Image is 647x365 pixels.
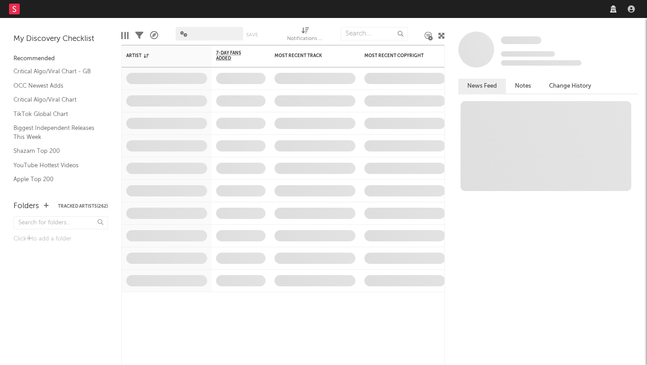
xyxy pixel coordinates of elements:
[540,79,600,93] button: Change History
[501,51,555,57] span: Tracking Since: [DATE]
[13,109,99,119] a: TikTok Global Chart
[13,160,99,170] a: YouTube Hottest Videos
[13,53,108,64] div: Recommended
[121,22,129,49] div: Edit Columns
[216,50,252,61] span: 7-Day Fans Added
[341,27,408,40] input: Search...
[287,22,323,49] div: Notifications (Artist)
[275,53,342,58] div: Most Recent Track
[13,123,99,142] a: Biggest Independent Releases This Week
[13,146,99,156] a: Shazam Top 200
[58,204,108,209] button: Tracked Artists(262)
[13,67,99,76] a: Critical Algo/Viral Chart - GB
[13,234,108,245] div: Click to add a folder.
[287,34,323,45] div: Notifications (Artist)
[501,60,581,66] span: 0 fans last week
[13,34,108,45] div: My Discovery Checklist
[150,22,158,49] div: A&R Pipeline
[501,36,541,45] a: Some Artist
[501,36,541,44] span: Some Artist
[246,32,258,37] button: Save
[13,95,99,105] a: Critical Algo/Viral Chart
[126,53,194,58] div: Artist
[13,201,39,212] div: Folders
[135,22,143,49] div: Filters
[506,79,540,93] button: Notes
[458,79,506,93] button: News Feed
[364,53,432,58] div: Most Recent Copyright
[13,81,99,91] a: OCC Newest Adds
[13,174,99,184] a: Apple Top 200
[13,216,108,229] input: Search for folders...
